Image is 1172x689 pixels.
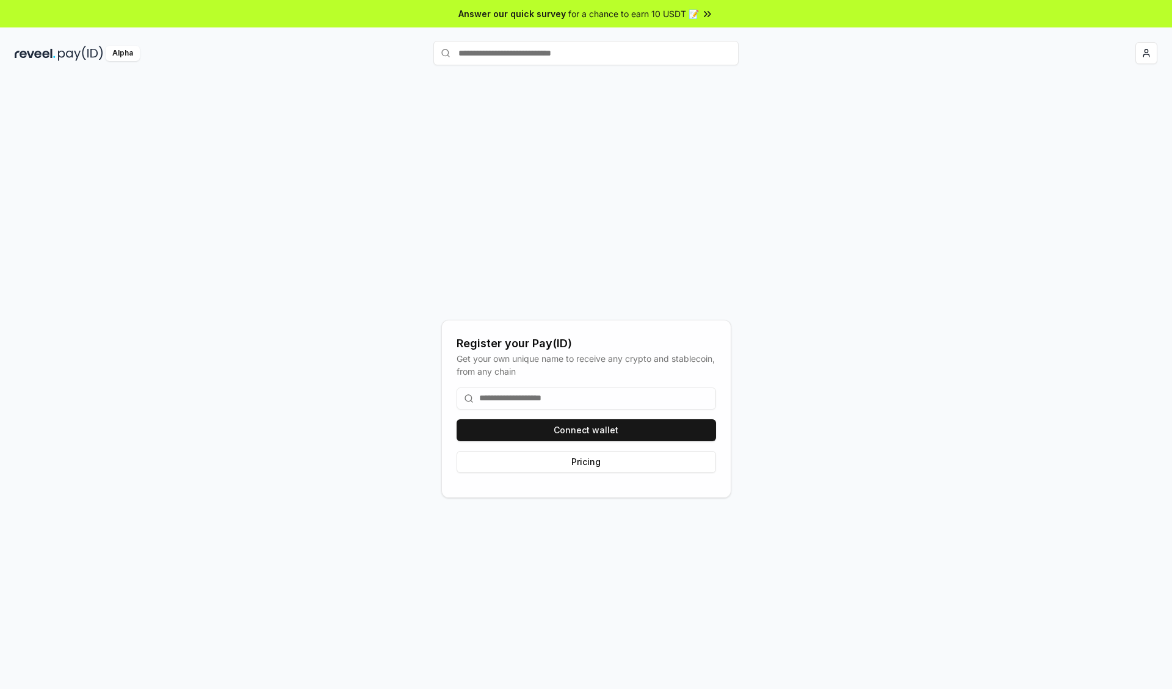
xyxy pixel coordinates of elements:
button: Connect wallet [457,419,716,441]
div: Alpha [106,46,140,61]
div: Register your Pay(ID) [457,335,716,352]
img: pay_id [58,46,103,61]
span: for a chance to earn 10 USDT 📝 [568,7,699,20]
span: Answer our quick survey [458,7,566,20]
div: Get your own unique name to receive any crypto and stablecoin, from any chain [457,352,716,378]
button: Pricing [457,451,716,473]
img: reveel_dark [15,46,56,61]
